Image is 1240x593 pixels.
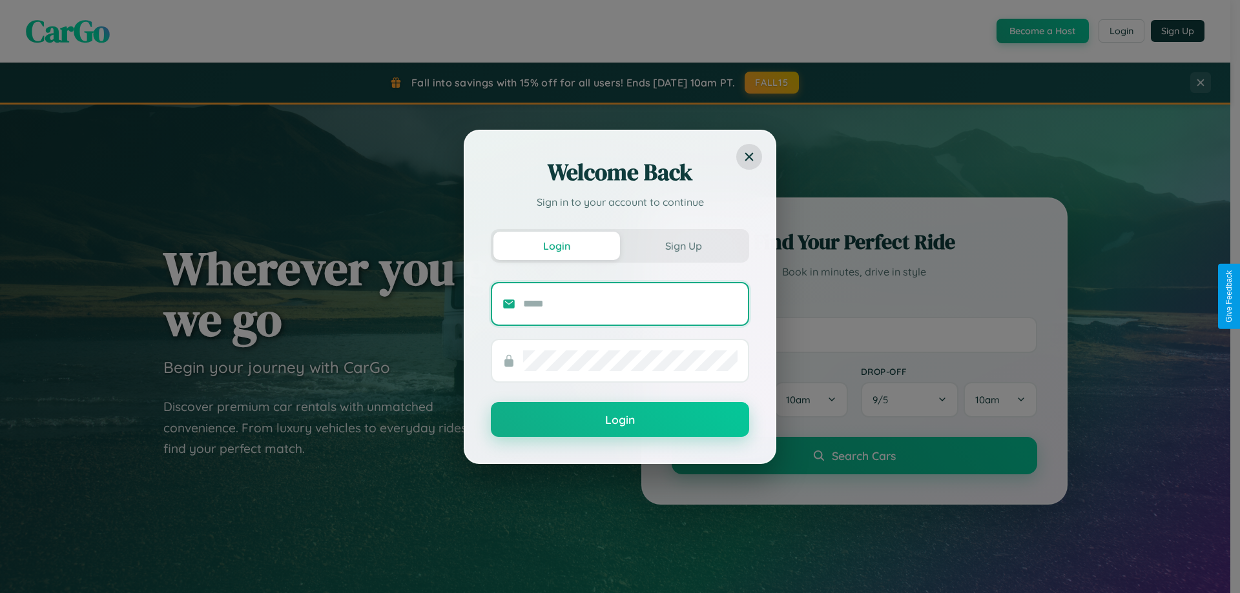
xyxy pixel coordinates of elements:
[491,194,749,210] p: Sign in to your account to continue
[493,232,620,260] button: Login
[620,232,747,260] button: Sign Up
[491,157,749,188] h2: Welcome Back
[1224,270,1234,323] div: Give Feedback
[491,402,749,437] button: Login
